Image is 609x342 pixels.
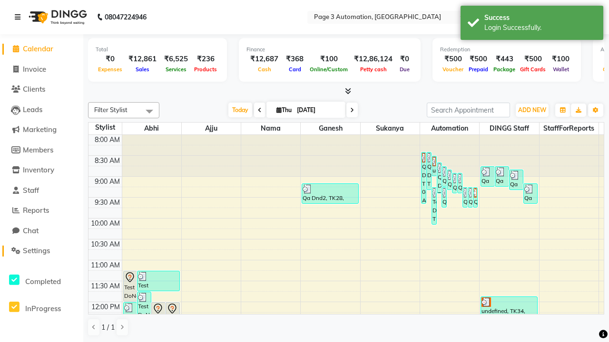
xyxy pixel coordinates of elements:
[516,104,549,117] button: ADD NEW
[463,188,467,207] div: Qa Dnd2, TK32, 09:15 AM-09:45 AM, Hair cut Below 12 years (Boy)
[89,260,122,270] div: 11:00 AM
[93,177,122,187] div: 9:00 AM
[133,66,152,73] span: Sales
[307,54,350,65] div: ₹100
[282,54,307,65] div: ₹368
[432,156,436,176] div: undefined, TK17, 08:30 AM-09:00 AM, Hair cut Below 12 years (Boy)
[93,156,122,166] div: 8:30 AM
[192,66,219,73] span: Products
[23,125,57,134] span: Marketing
[23,85,45,94] span: Clients
[301,123,360,134] span: Ganesh
[480,123,539,134] span: DINGG Staff
[294,103,342,117] input: 2025-09-04
[2,226,81,237] a: Chat
[228,103,252,117] span: Today
[2,246,81,256] a: Settings
[96,54,125,65] div: ₹0
[2,165,81,176] a: Inventory
[510,170,523,190] div: Qa Dnd2, TK22, 08:50 AM-09:20 AM, Hair cut Below 12 years (Boy)
[397,66,412,73] span: Due
[307,66,350,73] span: Online/Custom
[182,123,241,134] span: Ajju
[491,54,518,65] div: ₹443
[452,173,457,193] div: Qa Dnd2, TK25, 08:55 AM-09:25 AM, Hair Cut By Expert-Men
[550,66,571,73] span: Wallet
[437,163,442,193] div: Qa Dnd2, TK27, 08:40 AM-09:25 AM, Hair Cut-Men
[93,198,122,208] div: 9:30 AM
[101,323,115,332] span: 1 / 1
[422,152,426,203] div: Qa Dnd2, TK18, 08:25 AM-09:40 AM, Hair Cut By Expert-Men,Hair Cut-Men
[23,65,46,74] span: Invoice
[548,54,573,65] div: ₹100
[440,54,466,65] div: ₹500
[23,226,39,235] span: Chat
[160,54,192,65] div: ₹6,525
[420,123,479,134] span: Automation
[105,4,147,30] b: 08047224946
[125,54,160,65] div: ₹12,861
[23,145,53,154] span: Members
[241,123,300,134] span: Nama
[442,167,446,186] div: Qa Dnd2, TK19, 08:45 AM-09:15 AM, Hair cut Below 12 years (Boy)
[2,124,81,135] a: Marketing
[440,46,573,54] div: Redemption
[432,188,436,224] div: Test DoNotDelete, TK35, 09:15 AM-10:10 AM, Special Hair Wash- Men
[473,188,478,207] div: Qa Dnd2, TK30, 09:15 AM-09:45 AM, Hair cut Below 12 years (Boy)
[302,184,358,203] div: Qa Dnd2, TK28, 09:10 AM-09:40 AM, Hair cut Below 12 years (Boy)
[484,23,596,33] div: Login Successfully.
[2,145,81,156] a: Members
[361,123,420,134] span: Sukanya
[481,167,494,186] div: Qa Dnd2, TK20, 08:45 AM-09:15 AM, Hair Cut By Expert-Men
[2,185,81,196] a: Staff
[442,188,446,207] div: Qa Dnd2, TK31, 09:15 AM-09:45 AM, Hair cut Below 12 years (Boy)
[466,66,491,73] span: Prepaid
[23,165,54,174] span: Inventory
[468,188,472,207] div: Qa Dnd2, TK33, 09:15 AM-09:45 AM, Hair cut Below 12 years (Boy)
[447,170,452,190] div: Qa Dnd2, TK24, 08:50 AM-09:20 AM, Hair Cut By Expert-Men
[495,167,509,186] div: Qa Dnd2, TK21, 08:45 AM-09:15 AM, Hair Cut By Expert-Men
[122,123,181,134] span: Abhi
[2,104,81,115] a: Leads
[466,54,491,65] div: ₹500
[286,66,304,73] span: Card
[518,66,548,73] span: Gift Cards
[2,84,81,95] a: Clients
[23,105,42,114] span: Leads
[138,271,179,291] div: Test DoNotDelete, TK12, 11:15 AM-11:45 AM, Hair Cut By Expert-Men
[358,66,389,73] span: Petty cash
[491,66,518,73] span: Package
[94,106,128,114] span: Filter Stylist
[88,123,122,133] div: Stylist
[2,205,81,216] a: Reports
[484,13,596,23] div: Success
[246,54,282,65] div: ₹12,687
[23,44,53,53] span: Calendar
[481,297,537,316] div: undefined, TK34, 11:52 AM-12:22 PM, Hair Cut-Men
[138,292,151,322] div: Test DoNotDelete, TK14, 11:45 AM-12:30 PM, Hair Cut-Men
[192,54,219,65] div: ₹236
[246,46,413,54] div: Finance
[396,54,413,65] div: ₹0
[23,186,39,195] span: Staff
[440,66,466,73] span: Voucher
[2,64,81,75] a: Invoice
[96,46,219,54] div: Total
[350,54,396,65] div: ₹12,86,124
[23,206,49,215] span: Reports
[427,152,431,190] div: Qa Dnd2, TK23, 08:25 AM-09:20 AM, Special Hair Wash- Men
[427,103,510,117] input: Search Appointment
[166,303,179,332] div: Test DoNotDelete, TK06, 12:00 PM-12:45 PM, Hair Cut-Men
[24,4,89,30] img: logo
[23,246,50,255] span: Settings
[458,173,462,193] div: Qa Dnd2, TK26, 08:55 AM-09:25 AM, Hair Cut By Expert-Men
[124,271,137,301] div: Test DoNotDelete, TK09, 11:15 AM-12:00 PM, Hair Cut-Men
[89,281,122,291] div: 11:30 AM
[25,304,61,313] span: InProgress
[524,184,537,203] div: Qa Dnd2, TK29, 09:10 AM-09:40 AM, Hair cut Below 12 years (Boy)
[96,66,125,73] span: Expenses
[89,302,122,312] div: 12:00 PM
[163,66,189,73] span: Services
[25,277,61,286] span: Completed
[93,135,122,145] div: 8:00 AM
